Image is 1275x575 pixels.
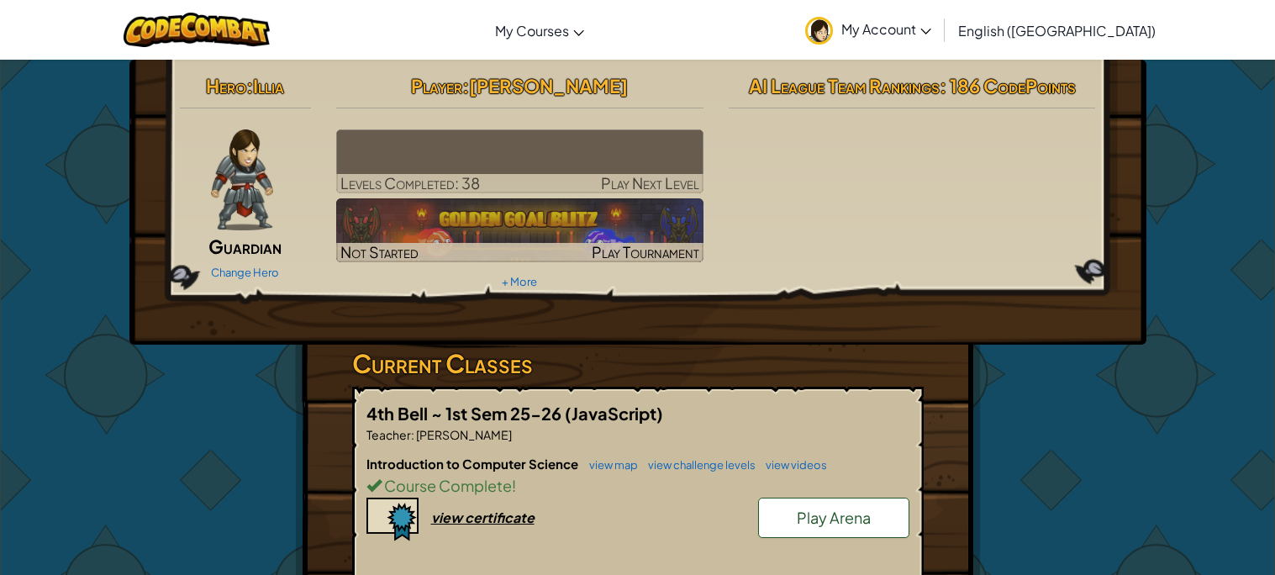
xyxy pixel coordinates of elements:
div: view certificate [431,509,535,526]
span: : [246,74,253,98]
span: Play Next Level [601,173,699,193]
span: Play Tournament [592,242,699,261]
span: Introduction to Computer Science [366,456,581,472]
span: Player [411,74,462,98]
a: My Courses [487,8,593,53]
img: CodeCombat logo [124,13,271,47]
img: guardian-pose.png [211,129,272,230]
span: Guardian [208,235,282,258]
span: : [411,427,414,442]
a: Play Next Level [336,129,703,193]
span: [PERSON_NAME] [414,427,512,442]
span: (JavaScript) [565,403,663,424]
a: + More [502,275,537,288]
span: 4th Bell ~ 1st Sem 25-26 [366,403,565,424]
span: English ([GEOGRAPHIC_DATA]) [958,22,1156,40]
span: Hero [206,74,246,98]
span: : 186 CodePoints [940,74,1076,98]
span: Play Arena [797,508,871,527]
span: My Courses [495,22,569,40]
span: : [462,74,469,98]
img: Golden Goal [336,198,703,262]
h3: Current Classes [352,345,924,382]
a: view videos [757,458,827,472]
a: view certificate [366,509,535,526]
a: Not StartedPlay Tournament [336,198,703,262]
a: Change Hero [211,266,279,279]
span: AI League Team Rankings [749,74,940,98]
span: Illia [253,74,284,98]
span: Teacher [366,427,411,442]
span: My Account [841,20,931,38]
a: My Account [797,3,940,56]
span: ! [512,476,516,495]
img: avatar [805,17,833,45]
span: Levels Completed: 38 [340,173,480,193]
a: view map [581,458,638,472]
img: certificate-icon.png [366,498,419,541]
span: Not Started [340,242,419,261]
a: view challenge levels [640,458,756,472]
span: [PERSON_NAME] [469,74,628,98]
span: Course Complete [382,476,512,495]
a: English ([GEOGRAPHIC_DATA]) [950,8,1164,53]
